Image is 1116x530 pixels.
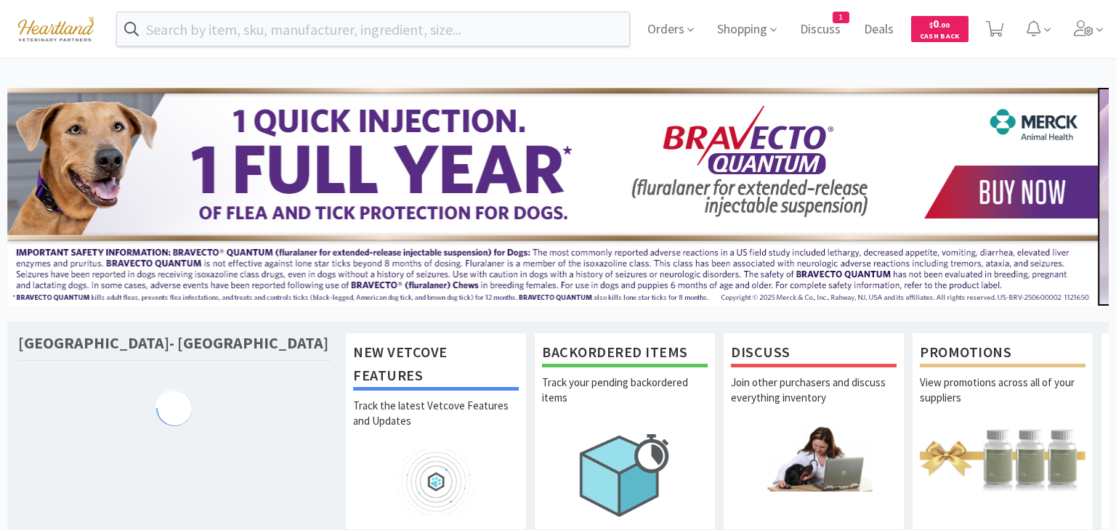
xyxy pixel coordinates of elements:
span: . 00 [939,20,950,30]
a: $0.00Cash Back [911,9,969,49]
span: $ [929,20,933,30]
img: cad7bdf275c640399d9c6e0c56f98fd2_10.png [7,9,105,49]
h1: Promotions [920,341,1085,367]
img: 3ffb5edee65b4d9ab6d7b0afa510b01f.jpg [7,88,1098,306]
input: Search by item, sku, manufacturer, ingredient, size... [117,12,629,46]
h1: Backordered Items [542,341,708,367]
span: Cash Back [920,33,960,42]
img: hero_feature_roadmap.png [353,449,519,515]
img: hero_promotions.png [920,425,1085,492]
span: 0 [929,17,950,30]
a: PromotionsView promotions across all of your suppliers [912,333,1093,530]
img: hero_backorders.png [542,425,708,525]
a: DiscussJoin other purchasers and discuss everything inventory [723,333,905,530]
a: Discuss1 [794,23,846,36]
a: New Vetcove FeaturesTrack the latest Vetcove Features and Updates [345,333,527,530]
p: View promotions across all of your suppliers [920,375,1085,425]
p: Join other purchasers and discuss everything inventory [731,375,897,425]
span: 1 [833,12,849,23]
h1: New Vetcove Features [353,341,519,391]
a: Backordered ItemsTrack your pending backordered items [534,333,716,530]
p: Track the latest Vetcove Features and Updates [353,398,519,449]
h1: [GEOGRAPHIC_DATA]- [GEOGRAPHIC_DATA] [18,333,328,354]
p: Track your pending backordered items [542,375,708,425]
h1: Discuss [731,341,897,367]
img: hero_discuss.png [731,425,897,492]
a: Deals [858,23,899,36]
